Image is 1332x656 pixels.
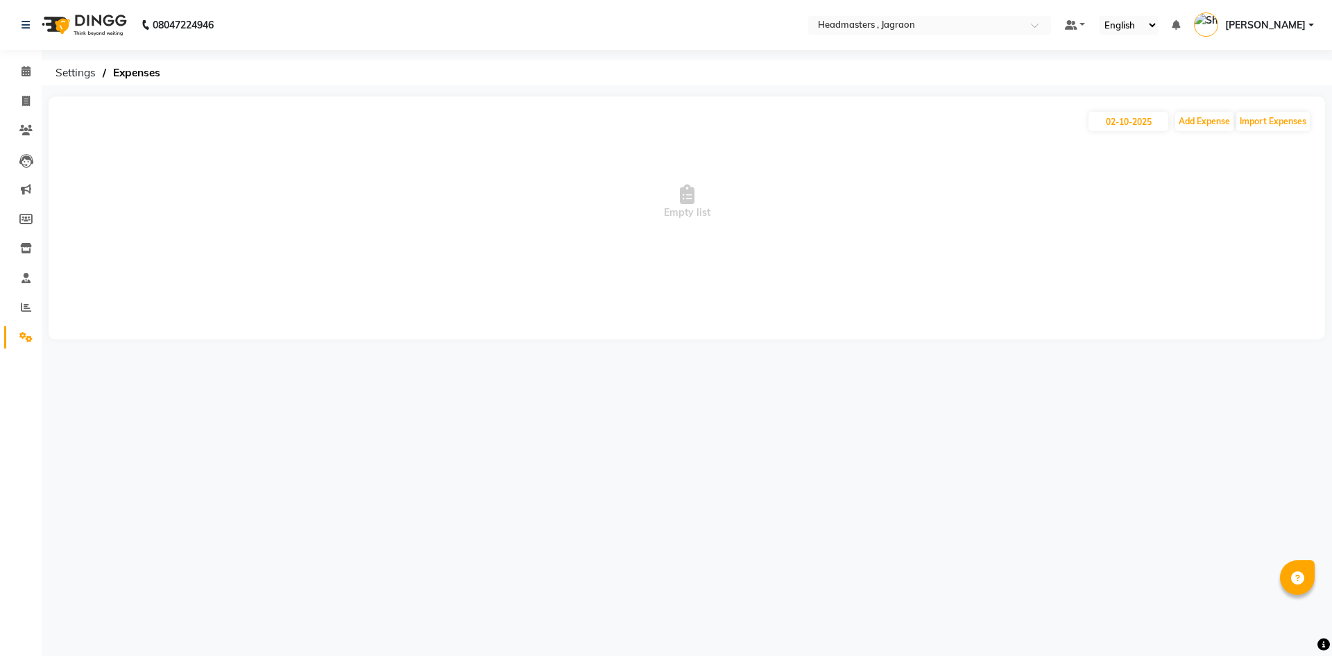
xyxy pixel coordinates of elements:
[1088,112,1168,131] input: PLACEHOLDER.DATE
[1236,112,1310,131] button: Import Expenses
[35,6,130,44] img: logo
[1274,600,1318,642] iframe: chat widget
[153,6,214,44] b: 08047224946
[62,133,1311,271] span: Empty list
[1194,12,1218,37] img: Shivangi Jagraon
[1175,112,1233,131] button: Add Expense
[1225,18,1306,33] span: [PERSON_NAME]
[106,60,167,85] span: Expenses
[49,60,103,85] span: Settings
